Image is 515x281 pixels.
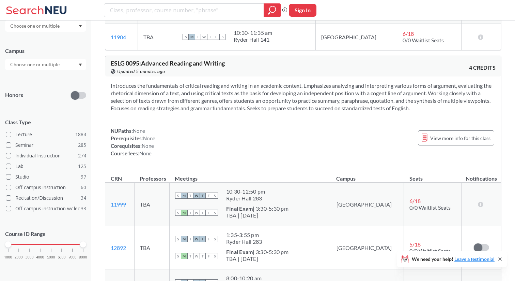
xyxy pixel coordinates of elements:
span: S [175,210,181,216]
th: Campus [331,168,404,183]
span: F [206,210,212,216]
span: T [200,210,206,216]
span: M [181,193,187,199]
span: W [193,210,200,216]
a: 11904 [111,34,126,40]
span: 8000 [79,255,87,259]
td: [GEOGRAPHIC_DATA] [315,24,397,50]
span: S [183,34,189,40]
label: Individual Instruction [6,151,86,160]
span: S [212,236,218,242]
span: None [139,150,152,156]
div: TBA | [DATE] [226,255,288,262]
span: 3000 [26,255,34,259]
label: Lab [6,162,86,171]
span: T [207,34,213,40]
th: Seats [404,168,462,183]
input: Choose one or multiple [7,60,64,69]
a: 11999 [111,201,126,208]
span: S [175,236,181,242]
span: S [219,34,225,40]
label: Off-campus instruction [6,183,86,192]
b: Final Exam [226,205,253,212]
span: T [200,253,206,259]
span: T [200,236,206,242]
span: ESLG 0095 : Advanced Reading and Writing [111,59,225,67]
span: W [193,253,200,259]
b: Final Exam [226,249,253,255]
span: F [206,236,212,242]
span: None [142,143,154,149]
span: 0/0 Waitlist Seats [403,37,444,43]
span: 274 [78,152,86,159]
span: F [206,193,212,199]
span: W [193,193,200,199]
input: Choose one or multiple [7,22,64,30]
span: 1000 [4,255,12,259]
span: 2000 [15,255,23,259]
span: 1884 [75,131,86,138]
span: S [212,193,218,199]
span: None [143,135,155,141]
div: | 3:30-5:30 pm [226,205,288,212]
span: F [206,253,212,259]
span: Class Type [5,118,86,126]
svg: Dropdown arrow [79,64,82,66]
td: [GEOGRAPHIC_DATA] [331,226,404,269]
label: Seminar [6,141,86,150]
span: T [200,193,206,199]
span: 34 [81,194,86,202]
span: We need your help! [412,257,495,262]
th: Professors [134,168,169,183]
td: TBA [138,24,177,50]
div: 10:30 - 12:50 pm [226,188,265,195]
div: Ryder Hall 283 [226,195,265,202]
td: TBA [134,183,169,226]
label: Studio [6,172,86,181]
span: S [212,253,218,259]
span: M [181,210,187,216]
label: Off-campus instruction w/ lec [6,204,86,213]
span: T [187,193,193,199]
th: Meetings [169,168,331,183]
div: Campus [5,47,86,55]
div: Dropdown arrow [5,20,86,32]
span: 6 / 18 [409,198,421,204]
span: Updated 5 minutes ago [117,68,165,75]
div: Ryder Hall 141 [234,36,272,43]
span: F [213,34,219,40]
span: 97 [81,173,86,181]
span: T [187,236,193,242]
span: T [187,210,193,216]
td: [GEOGRAPHIC_DATA] [331,183,404,226]
span: None [133,128,145,134]
span: 7000 [68,255,77,259]
span: S [175,253,181,259]
button: Sign In [289,4,316,17]
th: Notifications [462,168,501,183]
span: 33 [81,205,86,212]
span: 4 CREDITS [469,64,496,71]
span: W [201,34,207,40]
span: 6 / 18 [403,30,414,37]
span: 125 [78,163,86,170]
label: Recitation/Discussion [6,194,86,202]
a: 12892 [111,244,126,251]
span: M [181,253,187,259]
span: 5 / 18 [409,241,421,248]
svg: Dropdown arrow [79,25,82,28]
div: 10:30 - 11:35 am [234,29,272,36]
div: TBA | [DATE] [226,212,288,219]
div: magnifying glass [264,3,281,17]
p: Course ID Range [5,230,86,238]
span: 6000 [58,255,66,259]
span: T [187,253,193,259]
a: Leave a testimonial [454,256,495,262]
span: 4000 [36,255,44,259]
span: 60 [81,184,86,191]
div: Dropdown arrow [5,59,86,70]
span: 0/0 Waitlist Seats [409,248,451,254]
div: Ryder Hall 283 [226,238,262,245]
section: Introduces the fundamentals of critical reading and writing in an academic context. Emphasizes an... [111,82,496,112]
span: T [195,34,201,40]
